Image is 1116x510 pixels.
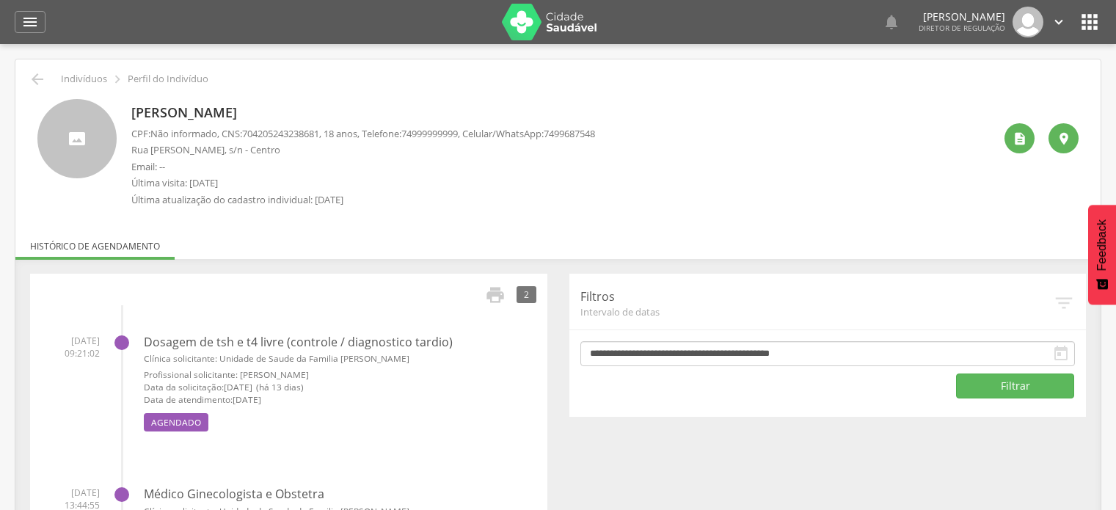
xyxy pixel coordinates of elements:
span: 7499687548 [544,127,595,140]
i:  [1051,14,1067,30]
small: Data de atendimento: [144,393,536,406]
a:  [883,7,900,37]
span: Agendado [144,413,208,431]
i: Imprimir [485,285,506,305]
p: [PERSON_NAME] [131,103,595,123]
p: Email: -- [131,160,595,174]
small: Data da solicitação: [144,381,536,393]
i:  [21,13,39,31]
small: Clínica solicitante: Unidade de Saude da Familia [PERSON_NAME] [144,352,536,365]
span: Diretor de regulação [919,23,1005,33]
i:  [1053,292,1075,314]
p: CPF: , CNS: , 18 anos, Telefone: , Celular/WhatsApp: [131,127,595,141]
h4: Dosagem de tsh e t4 livre (controle / diagnostico tardio) [144,336,536,349]
p: Filtros [580,288,1054,305]
i: Voltar [29,70,46,88]
i:  [1013,131,1027,146]
div: 2 [517,286,536,303]
p: Rua [PERSON_NAME], s/n - Centro [131,143,595,157]
span: 704205243238681 [242,127,319,140]
button: Filtrar [956,374,1074,398]
span: Feedback [1095,219,1109,271]
span: Não informado [150,127,217,140]
p: Última atualização do cadastro individual: [DATE] [131,193,595,207]
div: Localização [1048,123,1079,153]
i:  [1057,131,1071,146]
p: Última visita: [DATE] [131,176,595,190]
p: [PERSON_NAME] [919,12,1005,22]
p: Perfil do Indivíduo [128,73,208,85]
span: [DATE] 09:21:02 [41,335,100,360]
a:  [15,11,45,33]
p: Indivíduos [61,73,107,85]
div: Ver histórico de cadastramento [1004,123,1035,153]
i:  [1078,10,1101,34]
a:  [476,285,506,305]
i:  [1052,345,1070,363]
span: 74999999999 [401,127,458,140]
small: Profissional solicitante: [PERSON_NAME] [144,368,536,381]
a:  [1051,7,1067,37]
span: [DATE] [224,381,252,393]
button: Feedback - Mostrar pesquisa [1088,205,1116,305]
i:  [109,71,125,87]
span: Intervalo de datas [580,305,1054,318]
span: [DATE] [233,393,261,405]
span: (há 13 dias) [256,381,304,393]
i:  [883,13,900,31]
h4: Médico Ginecologista e Obstetra [144,488,536,501]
